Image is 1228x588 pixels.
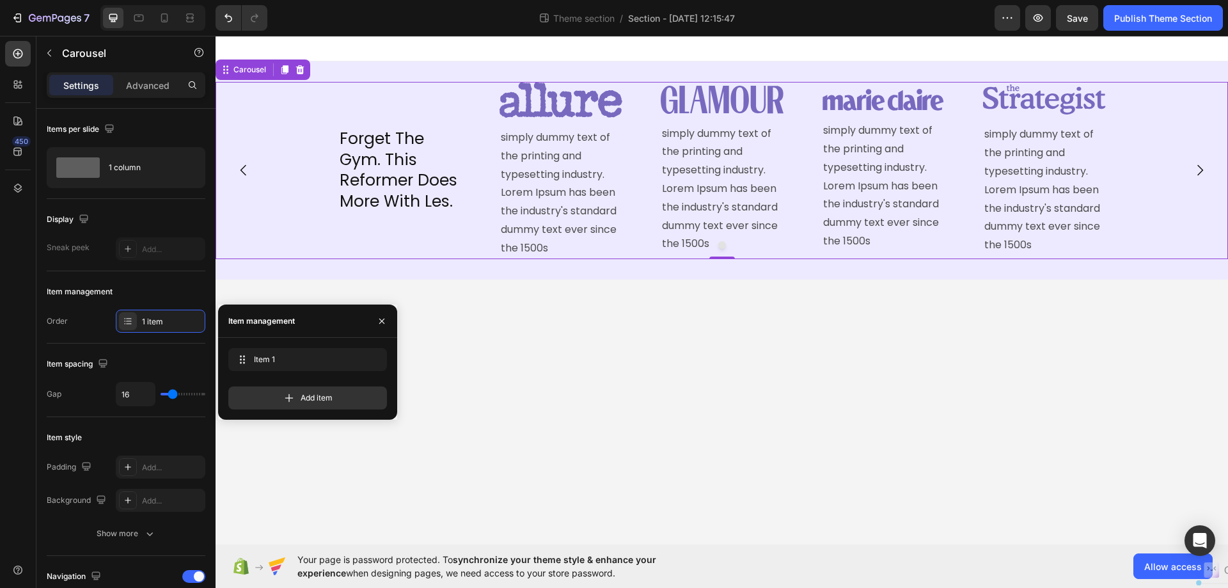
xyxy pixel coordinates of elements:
div: Carousel [15,28,53,40]
span: Allow access [1144,560,1202,573]
div: Display [47,211,91,228]
p: simply dummy text of the printing and typesetting industry. Lorem Ipsum has been the industry's s... [769,90,889,219]
p: simply dummy text of the printing and typesetting industry. Lorem Ipsum has been the industry's s... [608,86,728,215]
div: Items per slide [47,121,117,138]
span: Save [1067,13,1088,24]
img: gempages_581658205239640820-4aea139c-ab10-49b7-95de-e46eaa4201b5.svg [767,49,890,79]
div: Show more [97,527,156,540]
div: Item spacing [47,356,111,373]
button: Show more [47,522,205,545]
span: Add item [301,392,333,404]
img: gempages_581658205239640820-eb6575ae-9057-4933-9ddc-219440f9e83e.svg [606,53,729,75]
div: 450 [12,136,31,147]
p: 7 [84,10,90,26]
div: Background [47,492,109,509]
button: Save [1056,5,1098,31]
p: Carousel [62,45,171,61]
div: Gap [47,388,61,400]
img: gempages_581658205239640820-ec8951a9-bf74-4197-8c8d-b5ac785b0c99.svg [284,46,407,82]
span: Item 1 [254,354,356,365]
div: Item management [228,315,295,327]
p: simply dummy text of the printing and typesetting industry. Lorem Ipsum has been the industry's s... [446,89,567,218]
button: Publish Theme Section [1103,5,1223,31]
div: Add... [142,495,202,507]
div: Publish Theme Section [1114,12,1212,25]
div: Padding [47,459,94,476]
p: simply dummy text of the printing and typesetting industry. Lorem Ipsum has been the industry's s... [285,93,405,222]
div: Item style [47,432,82,443]
div: Navigation [47,568,104,585]
span: Theme section [551,12,617,25]
button: Allow access [1133,553,1213,579]
button: Carousel Next Arrow [966,116,1002,152]
input: Auto [116,383,155,406]
div: Item management [47,286,113,298]
p: Settings [63,79,99,92]
span: / [620,12,623,25]
iframe: Design area [216,36,1228,544]
p: Advanced [126,79,169,92]
span: Section - [DATE] 12:15:47 [628,12,735,25]
div: Order [47,315,68,327]
span: Your page is password protected. To when designing pages, we need access to your store password. [297,553,706,580]
div: Open Intercom Messenger [1185,525,1215,556]
span: synchronize your theme style & enhance your experience [297,554,656,578]
div: 1 column [109,153,187,182]
button: Dot [503,205,510,213]
img: gempages_581658205239640820-12f3da8c-a886-4cc0-9e47-0206c378f80e.svg [445,50,568,77]
div: Undo/Redo [216,5,267,31]
button: 7 [5,5,95,31]
div: Add... [142,462,202,473]
div: Sneak peek [47,242,90,253]
div: 1 item [142,316,202,328]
